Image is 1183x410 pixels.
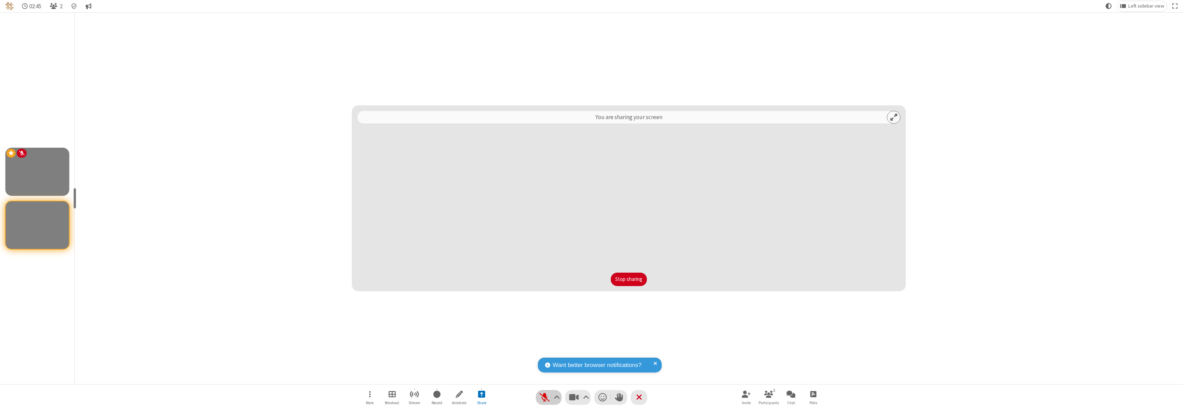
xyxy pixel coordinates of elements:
[74,188,76,209] div: resize
[68,1,80,11] div: Meeting details Encryption enabled
[449,388,469,407] button: Start annotating shared screen
[409,401,420,405] span: Stream
[611,390,627,405] button: Raise hand
[6,2,14,10] img: QA Selenium DO NOT DELETE OR CHANGE
[471,388,492,407] button: Stop sharing screen
[477,401,486,405] span: Share
[366,401,373,405] span: More
[552,390,562,405] button: Audio settings
[432,401,442,405] span: Record
[810,401,817,405] span: Polls
[595,113,662,122] p: You are sharing your screen
[1128,3,1164,9] span: Left sidebar view
[1117,1,1167,11] button: Change layout
[385,401,399,405] span: Breakout
[1170,1,1181,11] button: Fullscreen
[758,388,779,407] button: Open participant list
[611,273,647,286] button: Stop sharing
[887,111,900,124] button: Expand preview
[787,401,795,405] span: Chat
[1103,1,1115,11] button: Using system theme
[536,390,562,405] button: Unmute (⌘+Shift+A)
[553,361,641,370] span: Want better browser notifications?
[736,388,757,407] button: Invite participants (⌘+Shift+I)
[47,1,65,11] button: Open participant list
[60,3,63,10] span: 2
[404,388,425,407] button: Start streaming
[29,3,41,10] span: 02:45
[582,390,591,405] button: Video setting
[382,388,402,407] button: Manage Breakout Rooms
[631,390,647,405] button: End or leave meeting
[803,388,824,407] button: Open poll
[771,387,777,393] div: 2
[594,390,611,405] button: Send a reaction
[426,388,447,407] button: Start recording
[452,401,466,405] span: Annotate
[359,388,380,407] button: Open menu
[759,401,779,405] span: Participants
[83,1,95,11] button: Conversation
[742,401,751,405] span: Invite
[565,390,591,405] button: Stop video (⌘+Shift+V)
[781,388,801,407] button: Open chat
[19,1,44,11] div: Timer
